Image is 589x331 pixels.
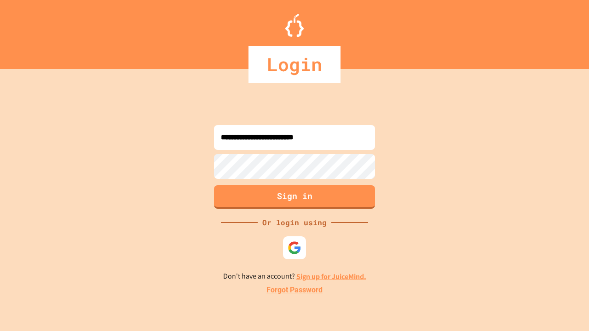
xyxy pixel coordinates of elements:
a: Sign up for JuiceMind. [296,272,366,281]
div: Or login using [258,217,331,228]
img: Logo.svg [285,14,304,37]
div: Login [248,46,341,83]
p: Don't have an account? [223,271,366,282]
a: Forgot Password [266,285,323,296]
img: google-icon.svg [288,241,301,255]
button: Sign in [214,185,375,209]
